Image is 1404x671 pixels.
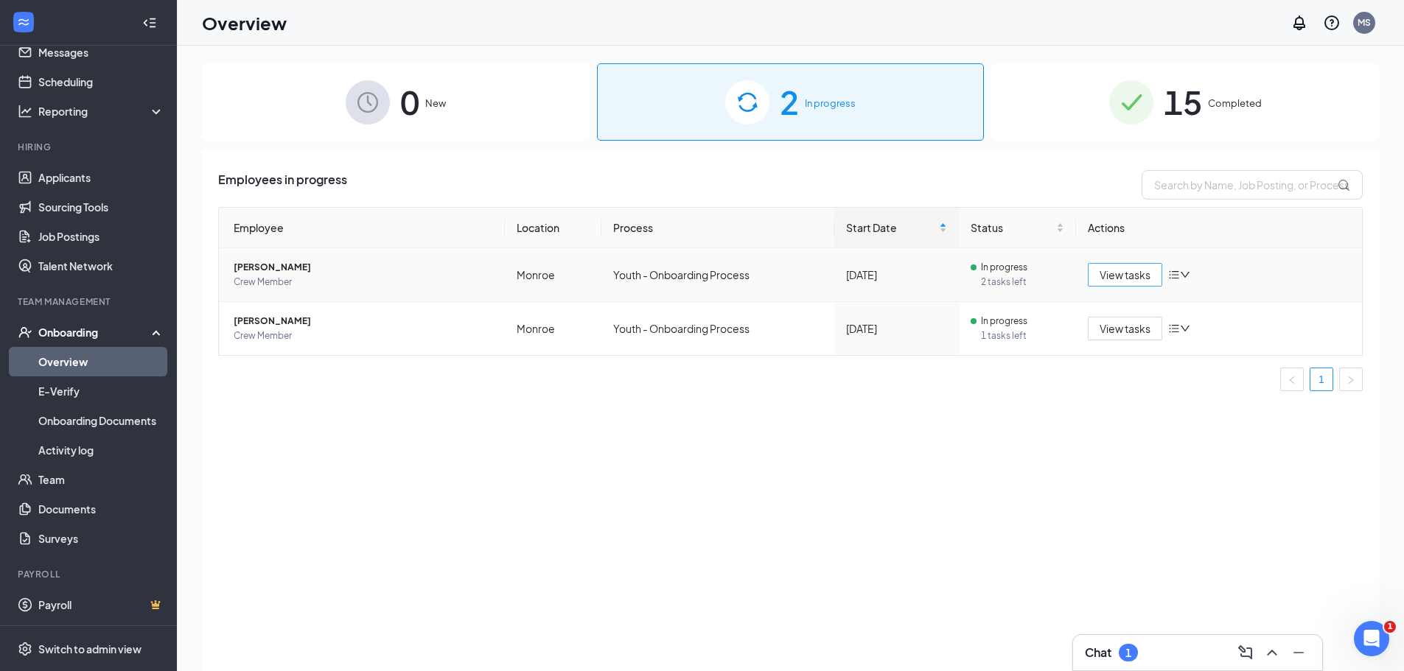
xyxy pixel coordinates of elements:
[1237,644,1254,661] svg: ComposeMessage
[38,376,164,406] a: E-Verify
[505,302,601,355] td: Monroe
[1263,644,1281,661] svg: ChevronUp
[18,568,161,580] div: Payroll
[219,208,505,248] th: Employee
[142,15,157,30] svg: Collapse
[38,163,164,192] a: Applicants
[1142,170,1363,200] input: Search by Name, Job Posting, or Process
[1100,320,1150,337] span: View tasks
[780,77,799,127] span: 2
[38,251,164,281] a: Talent Network
[1180,270,1190,280] span: down
[1125,647,1131,659] div: 1
[234,314,493,329] span: [PERSON_NAME]
[38,325,152,340] div: Onboarding
[1180,323,1190,334] span: down
[1168,323,1180,334] span: bars
[1280,368,1304,391] li: Previous Page
[601,302,834,355] td: Youth - Onboarding Process
[981,314,1027,329] span: In progress
[218,170,347,200] span: Employees in progress
[234,275,493,289] span: Crew Member
[1291,14,1308,32] svg: Notifications
[1288,376,1296,384] span: left
[846,267,947,283] div: [DATE]
[18,642,32,656] svg: Settings
[202,10,287,35] h1: Overview
[601,208,834,248] th: Process
[1085,644,1111,661] h3: Chat
[1234,641,1257,664] button: ComposeMessage
[38,38,164,67] a: Messages
[1290,644,1307,661] svg: Minimize
[400,77,419,127] span: 0
[959,208,1076,248] th: Status
[1358,16,1371,29] div: MS
[1208,96,1262,110] span: Completed
[1310,368,1333,390] a: 1
[971,219,1053,236] span: Status
[38,435,164,465] a: Activity log
[38,222,164,251] a: Job Postings
[38,192,164,222] a: Sourcing Tools
[1260,641,1284,664] button: ChevronUp
[981,275,1064,289] span: 2 tasks left
[1287,641,1310,664] button: Minimize
[38,347,164,376] a: Overview
[805,96,856,110] span: In progress
[18,295,161,308] div: Team Management
[1347,376,1355,384] span: right
[38,104,165,119] div: Reporting
[1280,368,1304,391] button: left
[1354,621,1389,656] iframe: Intercom live chat
[601,248,834,302] td: Youth - Onboarding Process
[234,260,493,275] span: [PERSON_NAME]
[425,96,446,110] span: New
[1339,368,1363,391] button: right
[846,219,936,236] span: Start Date
[18,104,32,119] svg: Analysis
[1076,208,1362,248] th: Actions
[1339,368,1363,391] li: Next Page
[16,15,31,29] svg: WorkstreamLogo
[1384,621,1396,633] span: 1
[38,465,164,494] a: Team
[18,141,161,153] div: Hiring
[846,320,947,337] div: [DATE]
[1323,14,1341,32] svg: QuestionInfo
[38,67,164,96] a: Scheduling
[981,329,1064,343] span: 1 tasks left
[38,494,164,524] a: Documents
[38,590,164,619] a: PayrollCrown
[981,260,1027,275] span: In progress
[1168,269,1180,281] span: bars
[234,329,493,343] span: Crew Member
[1310,368,1333,391] li: 1
[505,208,601,248] th: Location
[1164,77,1202,127] span: 15
[505,248,601,302] td: Monroe
[1100,267,1150,283] span: View tasks
[38,642,142,656] div: Switch to admin view
[18,325,32,340] svg: UserCheck
[1088,317,1162,340] button: View tasks
[38,406,164,435] a: Onboarding Documents
[1088,263,1162,287] button: View tasks
[38,524,164,553] a: Surveys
